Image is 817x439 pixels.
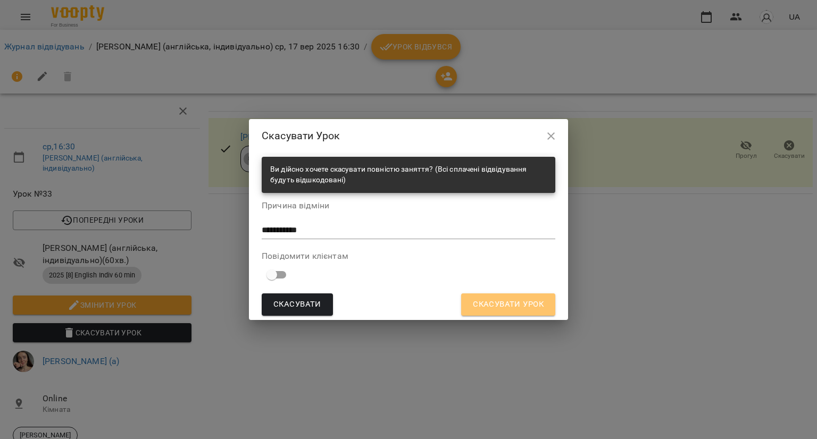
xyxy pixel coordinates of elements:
label: Повідомити клієнтам [262,252,555,260]
button: Скасувати Урок [461,293,555,316]
span: Скасувати Урок [473,298,544,311]
div: Ви дійсно хочете скасувати повністю заняття? (Всі сплачені відвідування будуть відшкодовані) [270,160,547,189]
h2: Скасувати Урок [262,128,555,144]
span: Скасувати [273,298,321,311]
label: Причина відміни [262,201,555,210]
button: Скасувати [262,293,333,316]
